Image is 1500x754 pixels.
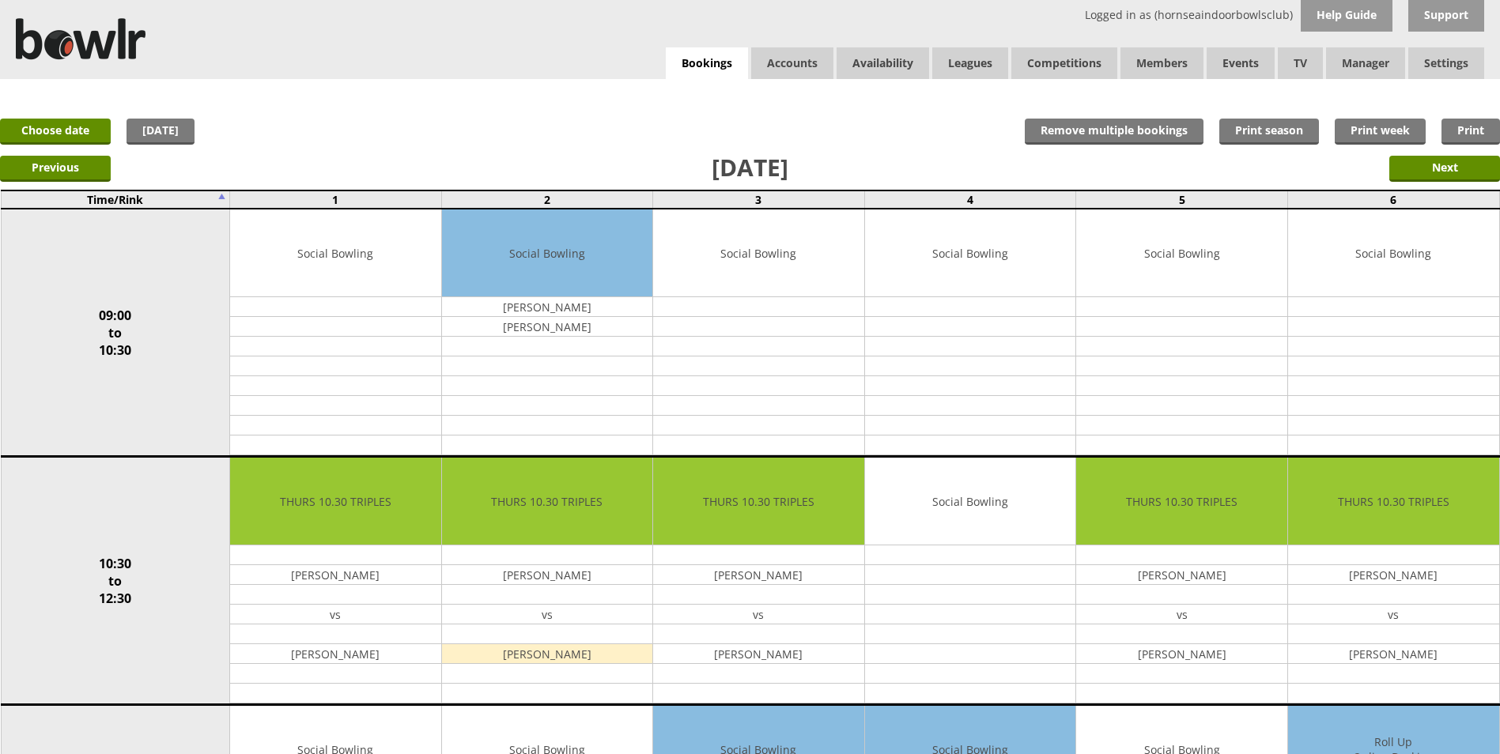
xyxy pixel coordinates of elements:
td: vs [653,605,864,624]
td: [PERSON_NAME] [653,565,864,585]
input: Remove multiple bookings [1025,119,1203,145]
a: Events [1207,47,1275,79]
a: Competitions [1011,47,1117,79]
td: [PERSON_NAME] [442,297,653,317]
td: 4 [864,190,1076,209]
td: 3 [653,190,865,209]
td: THURS 10.30 TRIPLES [442,458,653,545]
td: 6 [1287,190,1499,209]
td: [PERSON_NAME] [442,317,653,337]
a: Print [1441,119,1500,145]
a: Bookings [666,47,748,80]
td: Social Bowling [1288,209,1499,297]
td: vs [442,605,653,624]
span: Members [1120,47,1203,79]
a: [DATE] [127,119,195,145]
td: Time/Rink [1,190,229,209]
td: [PERSON_NAME] [1288,565,1499,585]
td: [PERSON_NAME] [230,565,441,585]
td: [PERSON_NAME] [442,644,653,664]
td: 2 [441,190,653,209]
span: Settings [1408,47,1484,79]
a: Print week [1335,119,1426,145]
td: Social Bowling [442,209,653,297]
td: [PERSON_NAME] [1288,644,1499,664]
td: vs [1288,605,1499,624]
td: Social Bowling [865,458,1076,545]
td: [PERSON_NAME] [653,644,864,664]
span: Manager [1326,47,1405,79]
td: [PERSON_NAME] [230,644,441,664]
td: THURS 10.30 TRIPLES [1288,458,1499,545]
input: Next [1389,156,1500,182]
td: Social Bowling [653,209,864,297]
td: Social Bowling [1076,209,1287,297]
td: [PERSON_NAME] [1076,565,1287,585]
td: vs [1076,605,1287,624]
a: Print season [1219,119,1319,145]
td: THURS 10.30 TRIPLES [230,458,441,545]
a: Availability [837,47,929,79]
td: Social Bowling [865,209,1076,297]
span: Accounts [751,47,833,79]
td: THURS 10.30 TRIPLES [653,458,864,545]
td: THURS 10.30 TRIPLES [1076,458,1287,545]
td: 09:00 to 10:30 [1,209,229,457]
td: 5 [1076,190,1288,209]
span: TV [1278,47,1323,79]
td: Social Bowling [230,209,441,297]
td: 1 [229,190,441,209]
td: vs [230,605,441,624]
td: 10:30 to 12:30 [1,457,229,705]
td: [PERSON_NAME] [442,565,653,585]
a: Leagues [932,47,1008,79]
td: [PERSON_NAME] [1076,644,1287,664]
